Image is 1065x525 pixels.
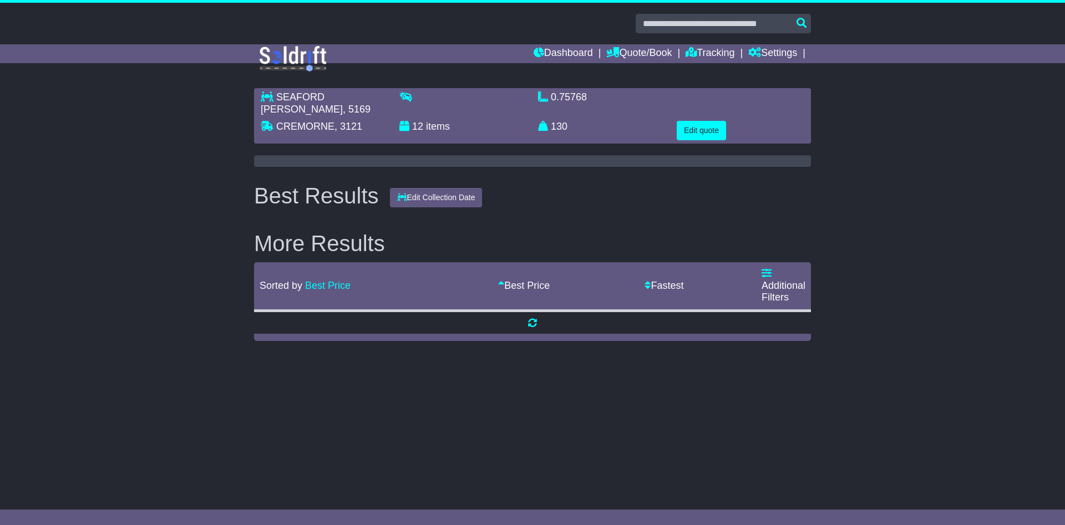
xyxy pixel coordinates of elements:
span: CREMORNE [276,121,334,132]
a: Quote/Book [606,44,672,63]
a: Additional Filters [762,268,805,303]
a: Best Price [498,280,550,291]
span: Sorted by [260,280,302,291]
a: Fastest [645,280,683,291]
button: Edit Collection Date [390,188,483,207]
span: , 3121 [334,121,362,132]
span: SEAFORD [PERSON_NAME] [261,91,343,115]
button: Edit quote [677,121,726,140]
span: 12 [412,121,423,132]
span: items [426,121,450,132]
span: , 5169 [343,104,371,115]
a: Settings [748,44,797,63]
a: Tracking [686,44,734,63]
a: Dashboard [534,44,593,63]
h2: More Results [254,231,811,256]
a: Best Price [305,280,351,291]
span: 130 [551,121,567,132]
div: Best Results [248,184,384,208]
span: 0.75768 [551,91,587,103]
